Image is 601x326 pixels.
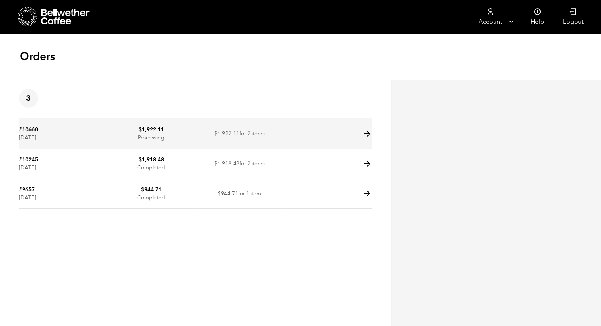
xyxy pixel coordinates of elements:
[19,156,38,163] a: #10245
[214,130,239,137] span: 1,922.11
[20,49,55,64] h1: Orders
[139,156,164,163] bdi: 1,918.48
[19,134,36,141] time: [DATE]
[107,149,195,179] td: Completed
[141,186,162,193] bdi: 944.71
[214,130,217,137] span: $
[19,89,38,108] span: 3
[19,186,35,193] a: #9657
[107,119,195,149] td: Processing
[139,126,164,133] bdi: 1,922.11
[139,156,142,163] span: $
[139,126,142,133] span: $
[214,160,239,167] span: 1,918.48
[195,179,283,209] td: for 1 item
[19,126,38,133] a: #10660
[19,164,36,171] time: [DATE]
[107,179,195,209] td: Completed
[19,194,36,201] time: [DATE]
[195,149,283,179] td: for 2 items
[141,186,144,193] span: $
[218,190,238,197] span: 944.71
[218,190,221,197] span: $
[195,119,283,149] td: for 2 items
[214,160,217,167] span: $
